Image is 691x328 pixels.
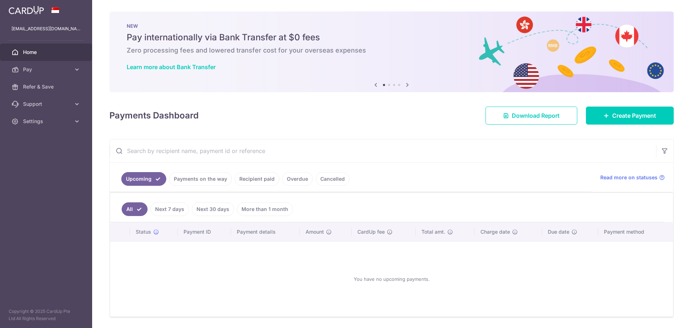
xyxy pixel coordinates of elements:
a: Recipient paid [235,172,279,186]
a: Download Report [485,107,577,125]
a: Learn more about Bank Transfer [127,63,216,71]
a: Next 7 days [150,202,189,216]
a: Next 30 days [192,202,234,216]
span: Refer & Save [23,83,71,90]
a: Upcoming [121,172,166,186]
a: Cancelled [316,172,349,186]
input: Search by recipient name, payment id or reference [110,139,656,162]
span: Download Report [512,111,560,120]
span: Pay [23,66,71,73]
p: [EMAIL_ADDRESS][DOMAIN_NAME] [12,25,81,32]
span: CardUp fee [357,228,385,235]
img: CardUp [9,6,44,14]
span: Create Payment [612,111,656,120]
span: Read more on statuses [600,174,658,181]
th: Payment ID [178,223,231,241]
h4: Payments Dashboard [109,109,199,122]
span: Status [136,228,151,235]
a: Overdue [282,172,313,186]
div: You have no upcoming payments. [119,247,664,311]
a: Read more on statuses [600,174,665,181]
h6: Zero processing fees and lowered transfer cost for your overseas expenses [127,46,656,55]
span: Home [23,49,71,56]
a: Payments on the way [169,172,232,186]
span: Charge date [480,228,510,235]
th: Payment details [231,223,300,241]
span: Due date [548,228,569,235]
h5: Pay internationally via Bank Transfer at $0 fees [127,32,656,43]
a: More than 1 month [237,202,293,216]
span: Amount [306,228,324,235]
span: Settings [23,118,71,125]
img: Bank transfer banner [109,12,674,92]
a: All [122,202,148,216]
span: Total amt. [421,228,445,235]
th: Payment method [598,223,673,241]
span: Support [23,100,71,108]
a: Create Payment [586,107,674,125]
p: NEW [127,23,656,29]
